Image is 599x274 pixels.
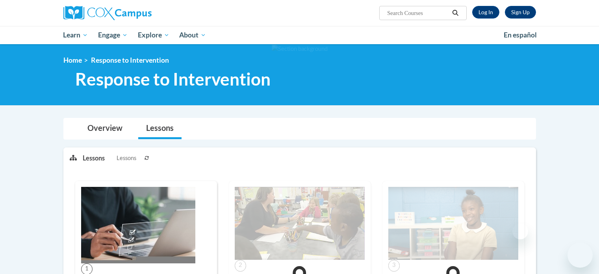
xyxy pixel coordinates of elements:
[75,69,271,89] span: Response to Intervention
[52,26,548,44] div: Main menu
[63,30,88,40] span: Learn
[98,30,128,40] span: Engage
[63,56,82,64] a: Home
[93,26,133,44] a: Engage
[504,31,537,39] span: En español
[133,26,174,44] a: Explore
[472,6,499,19] a: Log In
[117,154,136,162] span: Lessons
[83,154,105,162] p: Lessons
[138,30,169,40] span: Explore
[179,30,206,40] span: About
[235,187,365,260] img: Course Image
[91,56,169,64] span: Response to Intervention
[388,260,400,271] span: 3
[235,260,246,271] span: 2
[272,45,328,53] img: Section background
[63,6,213,20] a: Cox Campus
[567,242,593,268] iframe: Button to launch messaging window
[388,187,518,260] img: Course Image
[138,118,182,139] a: Lessons
[499,27,542,43] a: En español
[505,6,536,19] a: Register
[386,8,449,18] input: Search Courses
[512,224,528,239] iframe: Close message
[449,8,461,18] button: Search
[63,6,152,20] img: Cox Campus
[174,26,211,44] a: About
[58,26,93,44] a: Learn
[81,187,195,263] img: Course Image
[80,118,130,139] a: Overview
